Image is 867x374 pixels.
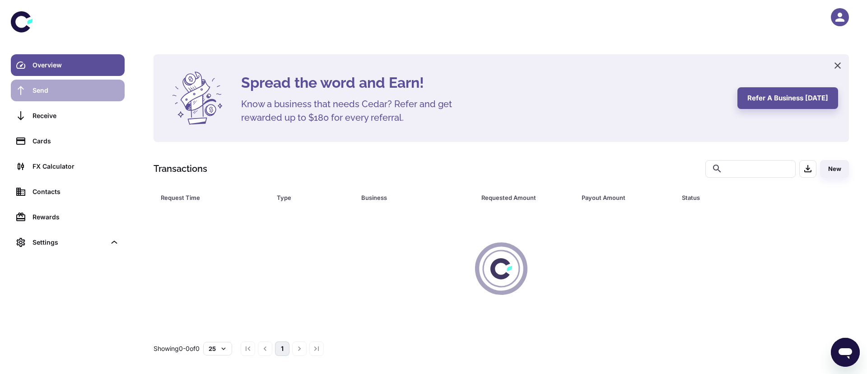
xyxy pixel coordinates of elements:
button: Refer a business [DATE] [737,87,838,109]
a: Send [11,80,125,101]
h5: Know a business that needs Cedar? Refer and get rewarded up to $180 for every referral. [241,97,467,124]
div: Request Time [161,191,254,204]
h1: Transactions [154,162,207,175]
h4: Spread the word and Earn! [241,72,727,94]
span: Request Time [161,191,266,204]
div: Rewards [33,212,119,222]
span: Payout Amount [582,191,671,204]
div: Receive [33,111,119,121]
div: Send [33,85,119,95]
button: page 1 [275,341,289,356]
button: New [820,160,849,178]
nav: pagination navigation [239,341,325,356]
a: Cards [11,130,125,152]
div: FX Calculator [33,161,119,171]
div: Requested Amount [481,191,559,204]
div: Overview [33,60,119,70]
p: Showing 0-0 of 0 [154,344,200,354]
div: Cards [33,136,119,146]
a: Overview [11,54,125,76]
a: Contacts [11,181,125,203]
div: Settings [11,232,125,253]
a: Receive [11,105,125,127]
iframe: Button to launch messaging window [831,338,860,367]
div: Status [682,191,800,204]
span: Status [682,191,811,204]
a: Rewards [11,206,125,228]
a: FX Calculator [11,156,125,177]
span: Type [277,191,350,204]
div: Settings [33,237,106,247]
span: Requested Amount [481,191,571,204]
div: Payout Amount [582,191,659,204]
button: 25 [203,342,232,355]
div: Contacts [33,187,119,197]
div: Type [277,191,338,204]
